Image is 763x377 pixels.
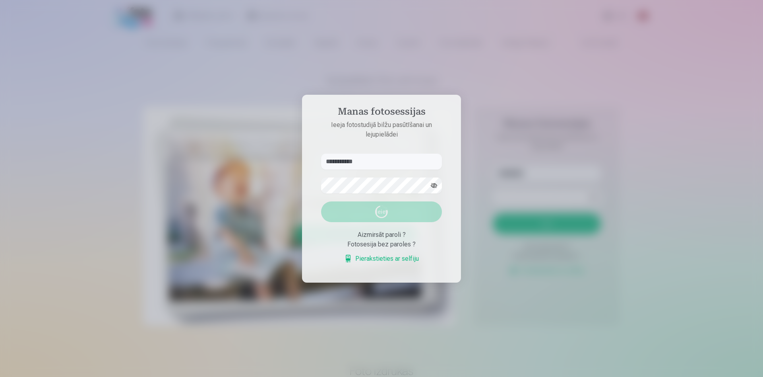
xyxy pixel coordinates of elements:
div: Aizmirsāt paroli ? [321,230,442,240]
button: Ieiet [321,201,442,222]
a: Pierakstieties ar selfiju [344,254,419,264]
h4: Manas fotosessijas [313,106,450,120]
p: Ieeja fotostudijā bilžu pasūtīšanai un lejupielādei [313,120,450,139]
div: Fotosesija bez paroles ? [321,240,442,249]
